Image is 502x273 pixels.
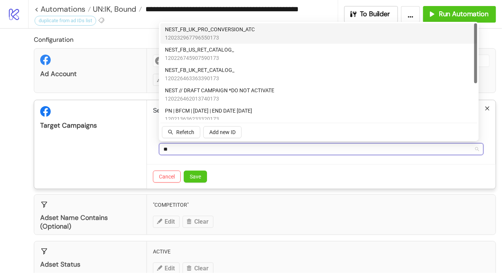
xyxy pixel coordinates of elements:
[176,129,194,135] span: Refetch
[35,16,96,26] div: duplicate from ad IDs list
[160,84,477,105] div: NEST // DRAFT CAMPAIGN *DO NOT ACTIVATE
[209,129,236,135] span: Add new ID
[165,34,255,42] span: 120232967796550173
[40,121,141,130] div: Target Campaigns
[91,5,142,13] a: UN:IK, Bound
[160,44,477,64] div: NEST_FB_US_RET_CATALOG_
[165,74,234,82] span: 120226463363390173
[160,105,477,125] div: PN | BFCM | NOV '24 | END DATE 2nd DEC
[160,23,477,44] div: NEST_FB_UK_PRO_CONVERSION_ATC
[165,115,252,123] span: 120213636233320173
[163,145,171,154] input: Select campaign ids from list
[401,6,420,23] button: ...
[165,25,255,34] span: NEST_FB_UK_PRO_CONVERSION_ATC
[160,64,477,84] div: NEST_FB_UK_RET_CATALOG_
[423,6,496,23] button: Run Automation
[165,107,252,115] span: PN | BFCM | [DATE] | END DATE [DATE]
[165,46,234,54] span: NEST_FB_US_RET_CATALOG_
[165,95,274,103] span: 120226462013740173
[165,86,274,95] span: NEST // DRAFT CAMPAIGN *DO NOT ACTIVATE
[485,106,490,111] span: close
[439,10,488,18] span: Run Automation
[184,171,207,183] button: Save
[360,10,390,18] span: To Builder
[35,5,91,13] a: < Automations
[168,130,173,135] span: search
[153,106,490,115] p: Select one or more Campaigns
[34,35,496,44] h2: Configuration
[165,66,234,74] span: NEST_FB_UK_RET_CATALOG_
[153,171,181,183] button: Cancel
[162,126,200,138] button: Refetch
[165,54,234,62] span: 120226745907590173
[203,126,242,138] button: Add new ID
[91,4,136,14] span: UN:IK, Bound
[190,174,201,180] span: Save
[159,174,175,180] span: Cancel
[344,6,398,23] button: To Builder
